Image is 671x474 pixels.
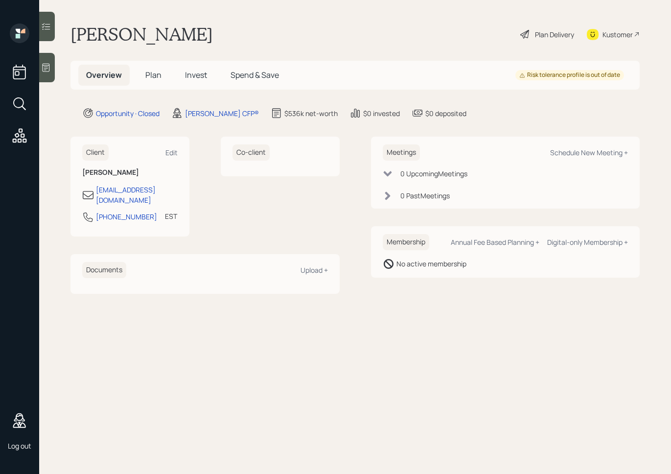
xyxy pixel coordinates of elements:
[82,168,178,177] h6: [PERSON_NAME]
[400,168,467,179] div: 0 Upcoming Meeting s
[451,237,539,247] div: Annual Fee Based Planning +
[400,190,450,201] div: 0 Past Meeting s
[185,108,259,118] div: [PERSON_NAME] CFP®
[165,148,178,157] div: Edit
[550,148,628,157] div: Schedule New Meeting +
[82,144,109,161] h6: Client
[70,24,213,45] h1: [PERSON_NAME]
[301,265,328,275] div: Upload +
[165,211,177,221] div: EST
[535,29,574,40] div: Plan Delivery
[363,108,400,118] div: $0 invested
[519,71,620,79] div: Risk tolerance profile is out of date
[86,70,122,80] span: Overview
[425,108,466,118] div: $0 deposited
[82,262,126,278] h6: Documents
[185,70,207,80] span: Invest
[232,144,270,161] h6: Co-client
[602,29,633,40] div: Kustomer
[231,70,279,80] span: Spend & Save
[396,259,466,269] div: No active membership
[383,234,429,250] h6: Membership
[96,108,160,118] div: Opportunity · Closed
[8,441,31,450] div: Log out
[547,237,628,247] div: Digital-only Membership +
[383,144,420,161] h6: Meetings
[284,108,338,118] div: $536k net-worth
[96,212,157,222] div: [PHONE_NUMBER]
[145,70,162,80] span: Plan
[96,185,178,205] div: [EMAIL_ADDRESS][DOMAIN_NAME]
